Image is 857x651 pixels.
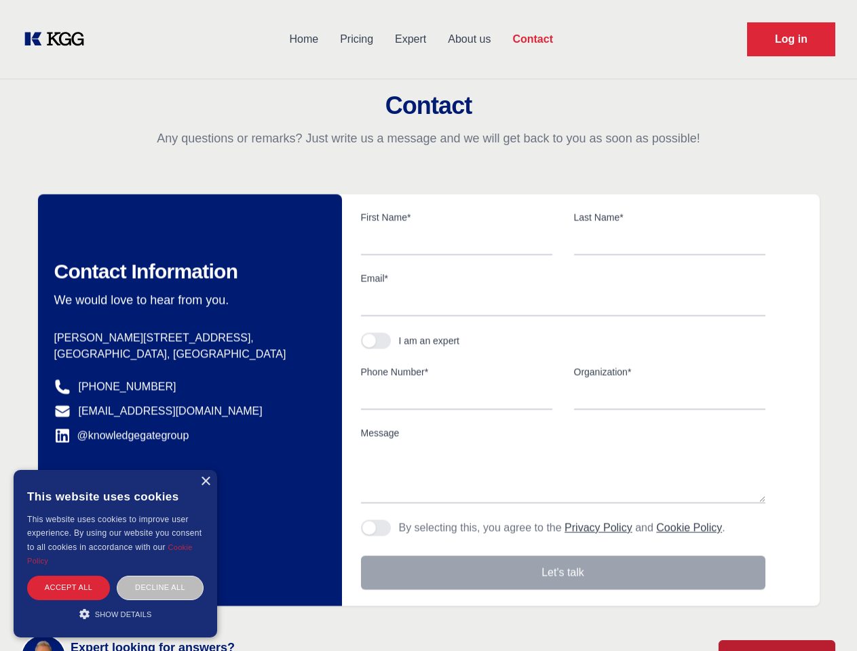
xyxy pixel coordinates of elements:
[656,521,722,533] a: Cookie Policy
[384,22,437,57] a: Expert
[79,378,176,395] a: [PHONE_NUMBER]
[501,22,564,57] a: Contact
[361,365,552,378] label: Phone Number*
[27,515,202,552] span: This website uses cookies to improve user experience. By using our website you consent to all coo...
[54,346,320,362] p: [GEOGRAPHIC_DATA], [GEOGRAPHIC_DATA]
[54,330,320,346] p: [PERSON_NAME][STREET_ADDRESS],
[565,521,632,533] a: Privacy Policy
[54,292,320,308] p: We would love to hear from you.
[361,555,765,589] button: Let's talk
[361,271,765,285] label: Email*
[117,576,204,599] div: Decline all
[329,22,384,57] a: Pricing
[747,22,835,56] a: Request Demo
[27,607,204,620] div: Show details
[54,259,320,283] h2: Contact Information
[16,130,841,146] p: Any questions or remarks? Just write us a message and we will get back to you as soon as possible!
[574,365,765,378] label: Organization*
[574,210,765,224] label: Last Name*
[278,22,329,57] a: Home
[27,543,193,565] a: Cookie Policy
[16,92,841,119] h2: Contact
[27,576,110,599] div: Accept all
[200,477,210,487] div: Close
[437,22,501,57] a: About us
[399,519,725,536] p: By selecting this, you agree to the and .
[54,427,189,443] a: @knowledgegategroup
[399,334,460,347] div: I am an expert
[95,610,152,618] span: Show details
[22,28,95,50] a: KOL Knowledge Platform: Talk to Key External Experts (KEE)
[79,403,263,419] a: [EMAIL_ADDRESS][DOMAIN_NAME]
[27,480,204,513] div: This website uses cookies
[789,586,857,651] iframe: Chat Widget
[361,210,552,224] label: First Name*
[361,426,765,439] label: Message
